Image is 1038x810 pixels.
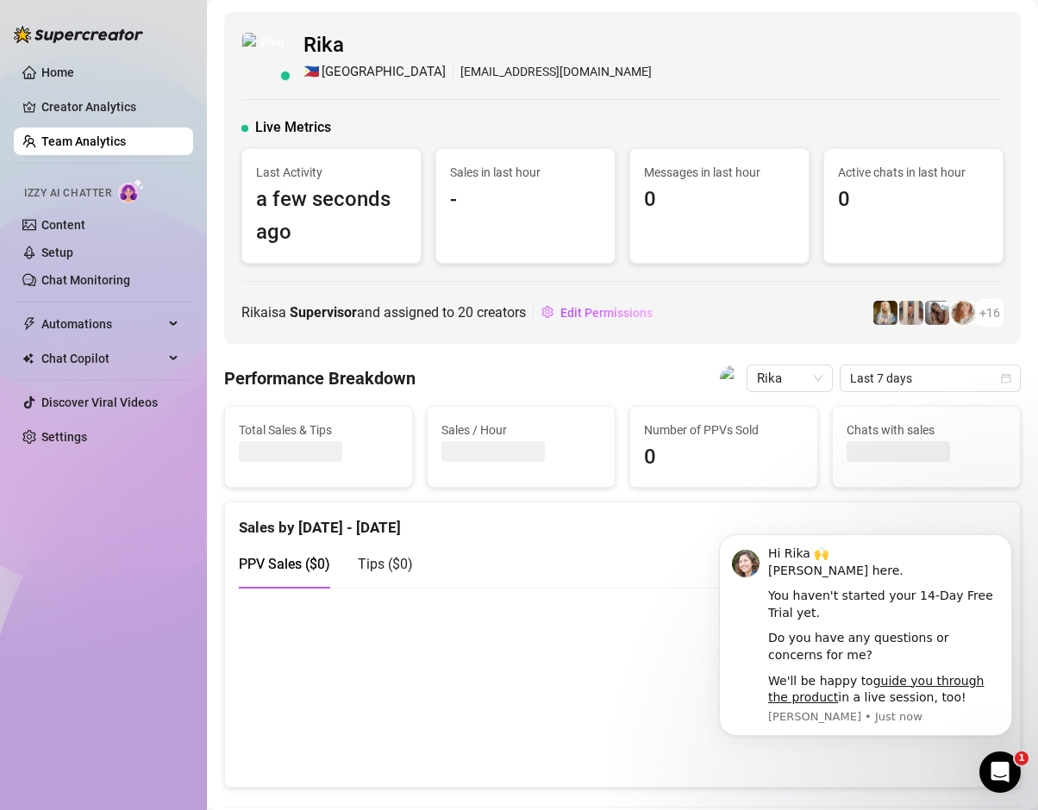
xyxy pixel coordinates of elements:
[644,163,795,182] span: Messages in last hour
[242,33,289,79] img: Rika
[41,93,179,121] a: Creator Analytics
[239,421,398,439] span: Total Sales & Tips
[41,345,164,372] span: Chat Copilot
[41,396,158,409] a: Discover Viral Videos
[541,306,553,318] span: setting
[644,184,795,216] span: 0
[256,184,407,248] span: a few seconds ago
[322,62,446,83] span: [GEOGRAPHIC_DATA]
[255,117,331,138] span: Live Metrics
[241,302,526,323] span: Rika is a and assigned to creators
[303,62,652,83] div: [EMAIL_ADDRESS][DOMAIN_NAME]
[41,134,126,148] a: Team Analytics
[541,299,653,327] button: Edit Permissions
[720,365,746,391] img: Rika
[1015,751,1029,765] span: 1
[441,421,601,439] span: Sales / Hour
[41,65,74,79] a: Home
[850,365,1010,391] span: Last 7 days
[239,556,330,572] span: PPV Sales ( $0 )
[644,421,804,439] span: Number of PPVs Sold
[256,163,407,182] span: Last Activity
[644,441,804,474] span: 0
[41,273,130,287] a: Chat Monitoring
[979,751,1021,793] iframe: Intercom live chat
[873,301,897,325] img: Kleio
[838,163,989,182] span: Active chats in last hour
[757,365,822,391] span: Rika
[979,303,1000,322] span: + 16
[450,163,601,182] span: Sales in last hour
[41,246,73,259] a: Setup
[1001,373,1011,383] span: calendar
[693,508,1038,763] iframe: Intercom notifications message
[224,366,416,390] h4: Performance Breakdown
[838,184,989,216] span: 0
[41,218,85,232] a: Content
[951,301,975,325] img: Amy Pond
[450,184,601,216] span: -
[358,556,413,572] span: Tips ( $0 )
[41,310,164,338] span: Automations
[303,29,652,62] span: Rika
[24,185,111,202] span: Izzy AI Chatter
[239,502,1006,539] div: Sales by [DATE] - [DATE]
[14,26,143,43] img: logo-BBDzfeDw.svg
[458,304,473,321] span: 20
[22,352,34,364] img: Chat Copilot
[847,421,1006,439] span: Chats with sales
[41,430,87,444] a: Settings
[899,301,923,325] img: Victoria
[118,178,145,203] img: AI Chatter
[303,62,320,83] span: 🇵🇭
[560,306,653,320] span: Edit Permissions
[925,301,949,325] img: Kat
[290,304,357,321] b: Supervisor
[22,317,36,331] span: thunderbolt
